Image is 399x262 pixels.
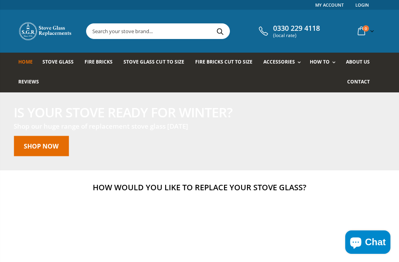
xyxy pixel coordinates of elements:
a: Accessories [263,53,305,73]
h2: Is your stove ready for winter? [14,105,232,119]
a: About us [346,53,376,73]
a: Stove Glass [42,53,79,73]
a: How To [310,53,339,73]
span: 0 [363,25,369,32]
span: Home [18,58,33,65]
inbox-online-store-chat: Shopify online store chat [343,230,393,256]
a: 0 [355,23,376,39]
a: Home [18,53,39,73]
span: Stove Glass Cut To Size [124,58,184,65]
span: About us [346,58,370,65]
a: Fire Bricks Cut To Size [195,53,258,73]
input: Search your stove brand... [87,24,301,39]
a: Fire Bricks [85,53,118,73]
button: Search [211,24,229,39]
a: Reviews [18,73,45,92]
h2: How would you like to replace your stove glass? [18,182,381,193]
span: Reviews [18,78,39,85]
span: Contact [347,78,370,85]
a: Stove Glass Cut To Size [124,53,190,73]
a: Shop now [14,136,69,156]
span: Accessories [263,58,295,65]
span: Fire Bricks [85,58,113,65]
img: Stove Glass Replacement [18,21,73,41]
h3: Shop our huge range of replacement stove glass [DATE] [14,122,232,131]
span: Stove Glass [42,58,74,65]
span: How To [310,58,330,65]
span: Fire Bricks Cut To Size [195,58,252,65]
a: Contact [347,73,376,92]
